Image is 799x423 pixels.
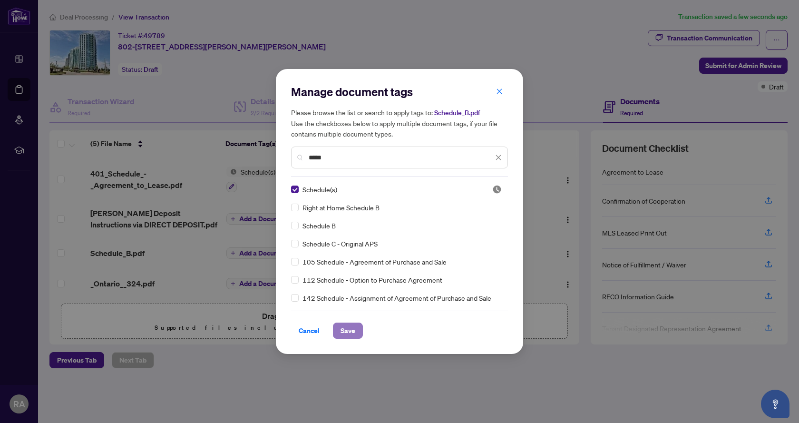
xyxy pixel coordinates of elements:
h2: Manage document tags [291,84,508,99]
span: Schedule C - Original APS [302,238,378,249]
span: 112 Schedule - Option to Purchase Agreement [302,275,442,285]
span: Pending Review [492,185,502,194]
span: Save [341,323,355,338]
span: Right at Home Schedule B [302,202,380,213]
span: Cancel [299,323,320,338]
span: 105 Schedule - Agreement of Purchase and Sale [302,256,447,267]
span: close [495,154,502,161]
img: status [492,185,502,194]
h5: Please browse the list or search to apply tags to: Use the checkboxes below to apply multiple doc... [291,107,508,139]
button: Cancel [291,323,327,339]
button: Save [333,323,363,339]
span: Schedule B [302,220,336,231]
span: Schedule(s) [302,184,337,195]
span: close [496,88,503,95]
span: 142 Schedule - Assignment of Agreement of Purchase and Sale [302,293,491,303]
span: Schedule_B.pdf [434,108,480,117]
button: Open asap [761,390,789,418]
